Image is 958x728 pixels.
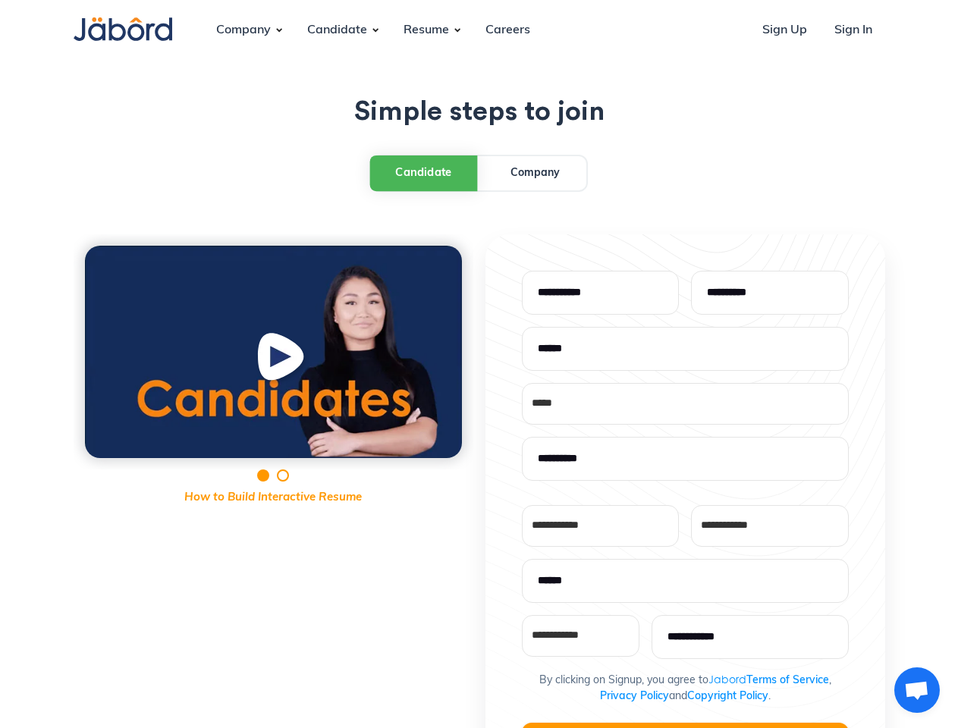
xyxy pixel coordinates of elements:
img: Jabord [74,17,172,41]
div: 1 of 2 [74,234,473,469]
a: Copyright Policy [687,691,768,702]
a: Sign In [822,10,884,51]
div: carousel [74,234,473,507]
h1: Simple steps to join [74,97,885,127]
div: Show slide 2 of 2 [277,469,289,482]
div: Company [204,10,283,51]
div: Candidate [295,10,379,51]
img: Play Button [254,331,312,390]
div: Resume [391,10,461,51]
span: Jabord [708,673,746,686]
a: Sign Up [750,10,819,51]
div: Show slide 1 of 2 [257,469,269,482]
a: Candidate [369,155,477,190]
a: Open chat [894,667,940,713]
a: Company [484,156,586,190]
a: Privacy Policy [600,691,669,702]
p: By clicking on Signup, you agree to , and . [539,671,831,704]
img: Candidate Thumbnail [85,246,462,458]
a: open lightbox [85,246,462,458]
a: JabordTerms of Service [708,675,829,686]
p: How to Build Interactive Resume [74,490,473,507]
div: Company [510,165,560,181]
div: Candidate [395,165,452,181]
a: Careers [473,10,542,51]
